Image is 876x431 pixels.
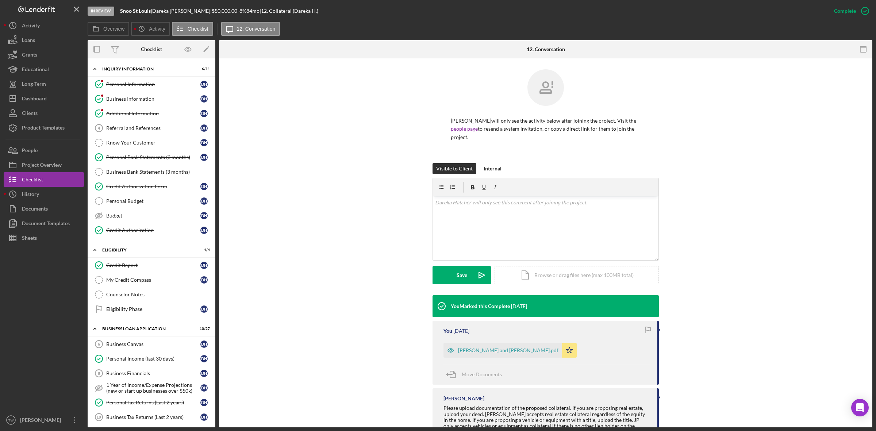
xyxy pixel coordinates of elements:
div: History [22,187,39,203]
button: People [4,143,84,158]
tspan: 6 [98,342,100,346]
label: 12. Conversation [237,26,276,32]
button: Overview [88,22,129,36]
div: People [22,143,38,159]
div: Referral and References [106,125,200,131]
button: Sheets [4,231,84,245]
div: INQUIRY INFORMATION [102,67,192,71]
b: Snoo St Louis [120,8,151,14]
div: Personal Income (last 30 days) [106,356,200,362]
a: Credit ReportDH [91,258,212,273]
div: D H [200,110,208,117]
div: Credit Authorization Form [106,184,200,189]
a: Product Templates [4,120,84,135]
div: 6 / 11 [197,67,210,71]
span: Move Documents [462,371,502,377]
div: Business Financials [106,370,200,376]
div: 1 Year of Income/Expense Projections (new or start up businesses over $50k) [106,382,200,394]
div: Open Intercom Messenger [851,399,869,416]
a: Personal InformationDH [91,77,212,92]
div: Long-Term [22,77,46,93]
div: D H [200,81,208,88]
div: D H [200,197,208,205]
div: D H [200,262,208,269]
div: Save [457,266,467,284]
a: Business Bank Statements (3 months) [91,165,212,179]
a: Credit AuthorizationDH [91,223,212,238]
a: History [4,187,84,201]
a: Business InformationDH [91,92,212,106]
button: Documents [4,201,84,216]
button: Project Overview [4,158,84,172]
div: Business Tax Returns (Last 2 years) [106,414,200,420]
div: Internal [484,163,502,174]
a: BudgetDH [91,208,212,223]
button: Educational [4,62,84,77]
div: Credit Authorization [106,227,200,233]
button: Activity [4,18,84,33]
button: Clients [4,106,84,120]
div: Additional Information [106,111,200,116]
button: Activity [131,22,170,36]
div: $50,000.00 [212,8,239,14]
div: Sheets [22,231,37,247]
a: Additional InformationDH [91,106,212,121]
button: Checklist [172,22,213,36]
div: D H [200,95,208,103]
time: 2025-08-13 17:57 [453,328,469,334]
div: Business Bank Statements (3 months) [106,169,211,175]
a: Know Your CustomerDH [91,135,212,150]
div: Checklist [141,46,162,52]
div: | 12. Collateral (Dareka H.) [260,8,318,14]
button: Save [433,266,491,284]
label: Activity [149,26,165,32]
div: [PERSON_NAME] and [PERSON_NAME].pdf [458,347,558,353]
div: D H [200,139,208,146]
label: Checklist [188,26,208,32]
button: Loans [4,33,84,47]
button: Move Documents [443,365,509,384]
a: Document Templates [4,216,84,231]
div: 12. Conversation [527,46,565,52]
div: D H [200,212,208,219]
div: Dareka [PERSON_NAME] | [152,8,212,14]
div: Personal Budget [106,198,200,204]
div: Credit Report [106,262,200,268]
div: Complete [834,4,856,18]
div: Checklist [22,172,43,189]
a: Dashboard [4,91,84,106]
div: Grants [22,47,37,64]
div: Activity [22,18,40,35]
tspan: 10 [96,415,101,419]
button: Long-Term [4,77,84,91]
div: BUSINESS LOAN APPLICATION [102,327,192,331]
div: Educational [22,62,49,78]
div: D H [200,370,208,377]
div: D H [200,183,208,190]
div: [PERSON_NAME] [443,396,484,401]
a: Personal BudgetDH [91,194,212,208]
button: [PERSON_NAME] and [PERSON_NAME].pdf [443,343,577,358]
div: My Credit Compass [106,277,200,283]
button: Grants [4,47,84,62]
button: Checklist [4,172,84,187]
a: 6Business CanvasDH [91,337,212,351]
button: Visible to Client [433,163,476,174]
div: Documents [22,201,48,218]
div: Business Information [106,96,200,102]
tspan: 4 [98,126,100,130]
div: D H [200,340,208,348]
a: Personal Bank Statements (3 months)DH [91,150,212,165]
a: 4Referral and ReferencesDH [91,121,212,135]
div: Loans [22,33,35,49]
tspan: 8 [98,371,100,376]
div: Project Overview [22,158,62,174]
a: My Credit CompassDH [91,273,212,287]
